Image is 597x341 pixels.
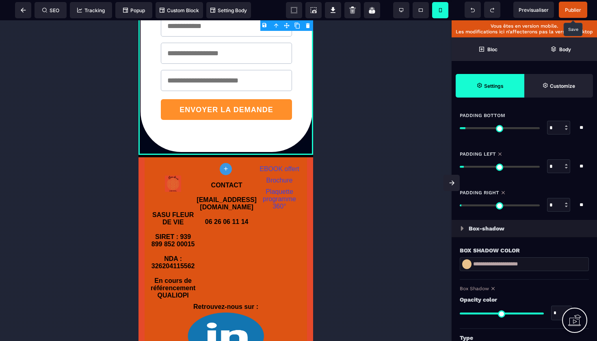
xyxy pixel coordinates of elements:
[513,2,554,18] span: Preview
[55,283,120,290] b: Retrouvez-nous sur :
[14,191,57,205] b: SASU FLEUR DE VIE
[22,79,154,100] button: ENVOYER LA DEMANDE
[286,2,302,18] span: View components
[524,74,593,98] span: Open Style Manager
[12,213,59,278] b: SIRET : 939 899 852 00015 NDA : 326204115562 En cours de référencement QUALIOPI
[460,295,497,304] span: Opacity color
[77,7,105,13] span: Tracking
[124,168,159,189] a: Plaquette programme 360°
[524,37,597,61] span: Open Layer Manager
[49,292,126,339] img: 1a59c7fc07b2df508e9f9470b57f58b2_Design_sans_titre_(2).png
[460,151,496,157] span: Padding Left
[456,29,593,35] p: Les modifications ici n’affecterons pas la version desktop
[160,7,199,13] span: Custom Block
[42,7,59,13] span: SEO
[456,23,593,29] p: Vous êtes en version mobile.
[460,245,589,255] div: Box Shadow Color
[123,7,145,13] span: Popup
[487,46,497,52] strong: Bloc
[128,156,154,163] a: Brochure
[210,7,247,13] span: Setting Body
[565,7,581,13] span: Publier
[461,226,464,231] img: loading
[460,112,505,119] span: Padding Bottom
[305,2,322,18] span: Screenshot
[58,161,118,205] b: CONTACT [EMAIL_ADDRESS][DOMAIN_NAME] 06 26 06 11 14
[469,224,504,233] p: Box-shadow
[559,46,571,52] strong: Body
[121,145,161,152] a: EBOOK offert
[484,83,504,89] strong: Settings
[550,83,575,89] strong: Customize
[519,7,549,13] span: Previsualiser
[456,74,524,98] span: Settings
[452,37,524,61] span: Open Blocks
[460,189,499,196] span: Padding Right
[460,286,489,291] span: Box Shadow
